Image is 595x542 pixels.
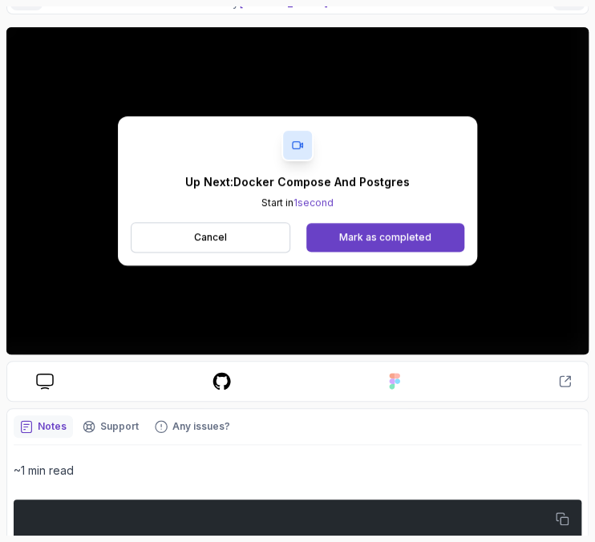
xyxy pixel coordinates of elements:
[131,222,290,253] button: Cancel
[306,223,464,252] button: Mark as completed
[194,231,227,244] p: Cancel
[199,371,245,391] a: course repo
[100,420,139,433] p: Support
[293,196,334,208] span: 1 second
[38,420,67,433] p: Notes
[185,196,410,209] p: Start in
[14,461,581,480] p: ~1 min read
[23,373,67,390] a: course slides
[172,420,230,433] p: Any issues?
[185,174,410,190] p: Up Next: Docker Compose And Postgres
[14,415,73,438] button: notes button
[6,27,589,354] iframe: 4 - Verify Docker Installation
[76,415,145,438] button: Support button
[148,415,237,438] button: Feedback button
[339,231,431,244] div: Mark as completed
